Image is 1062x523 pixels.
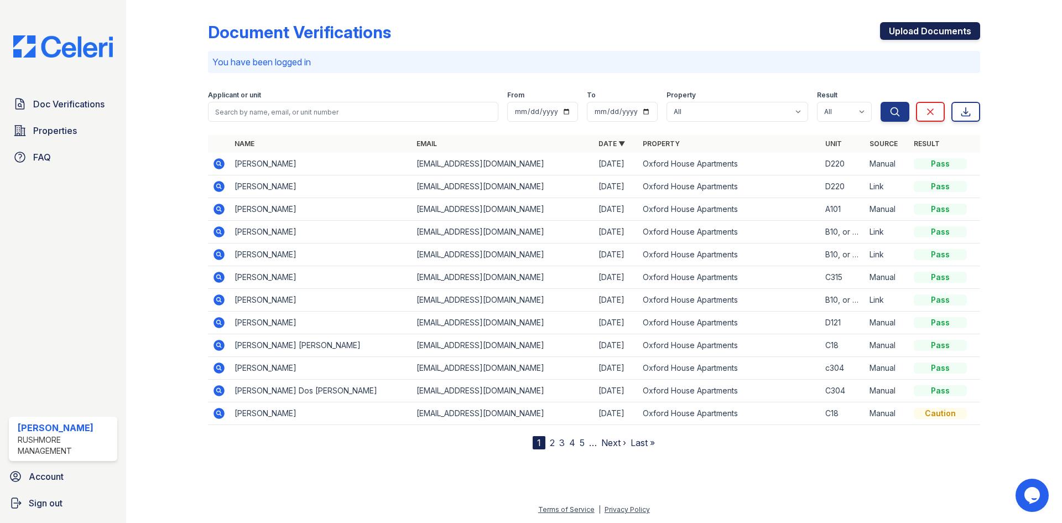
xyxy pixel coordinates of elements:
td: [PERSON_NAME] [230,153,412,175]
td: [PERSON_NAME] [230,198,412,221]
td: [DATE] [594,266,638,289]
iframe: chat widget [1016,479,1051,512]
td: [PERSON_NAME] [230,289,412,312]
img: CE_Logo_Blue-a8612792a0a2168367f1c8372b55b34899dd931a85d93a1a3d3e32e68fde9ad4.png [4,35,122,58]
td: [DATE] [594,402,638,425]
td: [DATE] [594,357,638,380]
td: B10, or A18 or C 201 [821,289,865,312]
td: [DATE] [594,289,638,312]
td: [EMAIL_ADDRESS][DOMAIN_NAME] [412,266,594,289]
td: [PERSON_NAME] Dos [PERSON_NAME] [230,380,412,402]
td: [PERSON_NAME] [230,175,412,198]
label: From [507,91,524,100]
span: Account [29,470,64,483]
td: c304 [821,357,865,380]
td: Oxford House Apartments [638,198,820,221]
td: [DATE] [594,312,638,334]
td: A101 [821,198,865,221]
td: Oxford House Apartments [638,175,820,198]
td: [EMAIL_ADDRESS][DOMAIN_NAME] [412,244,594,266]
td: [EMAIL_ADDRESS][DOMAIN_NAME] [412,380,594,402]
div: Pass [914,363,967,374]
label: To [587,91,596,100]
a: 5 [580,437,585,448]
td: Manual [865,380,909,402]
td: C315 [821,266,865,289]
td: Oxford House Apartments [638,312,820,334]
td: D220 [821,175,865,198]
a: Sign out [4,492,122,514]
td: Manual [865,198,909,221]
td: [EMAIL_ADDRESS][DOMAIN_NAME] [412,175,594,198]
td: Manual [865,266,909,289]
td: [DATE] [594,244,638,266]
span: Sign out [29,496,63,510]
input: Search by name, email, or unit number [208,102,498,122]
td: Oxford House Apartments [638,244,820,266]
span: Doc Verifications [33,97,105,111]
td: D220 [821,153,865,175]
td: [DATE] [594,175,638,198]
td: [EMAIL_ADDRESS][DOMAIN_NAME] [412,334,594,357]
td: B10, or A18 or C 201 [821,244,865,266]
a: Privacy Policy [605,505,650,514]
div: Caution [914,408,967,419]
td: Link [865,244,909,266]
td: [DATE] [594,334,638,357]
span: … [589,436,597,449]
td: [EMAIL_ADDRESS][DOMAIN_NAME] [412,221,594,244]
div: 1 [533,436,545,449]
td: [DATE] [594,198,638,221]
td: Manual [865,334,909,357]
td: Oxford House Apartments [638,357,820,380]
a: Property [643,139,680,148]
div: [PERSON_NAME] [18,421,113,434]
label: Property [667,91,696,100]
td: Oxford House Apartments [638,153,820,175]
span: FAQ [33,151,51,164]
label: Result [817,91,837,100]
td: [PERSON_NAME] [230,266,412,289]
td: [PERSON_NAME] [230,221,412,244]
td: Link [865,289,909,312]
td: D121 [821,312,865,334]
td: C18 [821,334,865,357]
td: Oxford House Apartments [638,266,820,289]
td: [DATE] [594,221,638,244]
div: Pass [914,385,967,396]
a: Unit [825,139,842,148]
a: 4 [569,437,575,448]
div: Pass [914,181,967,192]
div: Pass [914,204,967,215]
span: Properties [33,124,77,137]
td: Oxford House Apartments [638,380,820,402]
a: Terms of Service [538,505,595,514]
td: Manual [865,402,909,425]
div: Pass [914,272,967,283]
a: Upload Documents [880,22,980,40]
td: C18 [821,402,865,425]
td: [EMAIL_ADDRESS][DOMAIN_NAME] [412,357,594,380]
a: Name [235,139,254,148]
td: B10, or A18 or C 201 [821,221,865,244]
a: Next › [601,437,626,448]
a: Last » [631,437,655,448]
div: Document Verifications [208,22,391,42]
div: Pass [914,158,967,169]
a: Properties [9,120,117,142]
td: Manual [865,153,909,175]
td: Link [865,221,909,244]
div: Rushmore Management [18,434,113,457]
div: Pass [914,249,967,260]
td: [EMAIL_ADDRESS][DOMAIN_NAME] [412,198,594,221]
td: C304 [821,380,865,402]
td: [PERSON_NAME] [230,402,412,425]
a: FAQ [9,146,117,168]
td: [EMAIL_ADDRESS][DOMAIN_NAME] [412,402,594,425]
td: [DATE] [594,380,638,402]
div: Pass [914,340,967,351]
a: Source [870,139,898,148]
div: Pass [914,226,967,237]
a: 3 [559,437,565,448]
td: [PERSON_NAME] [230,357,412,380]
